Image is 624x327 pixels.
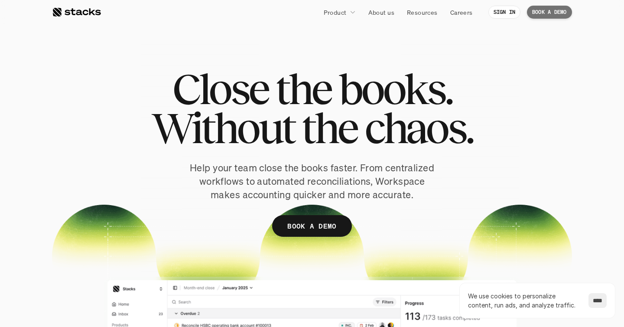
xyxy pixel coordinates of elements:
a: Privacy Policy [102,165,140,171]
span: the [276,69,331,108]
p: Help your team close the books faster. From centralized workflows to automated reconciliations, W... [186,161,438,201]
p: BOOK A DEMO [532,9,567,15]
span: Close [172,69,268,108]
p: BOOK A DEMO [287,220,337,232]
span: books. [338,69,452,108]
p: Careers [450,8,473,17]
p: About us [368,8,394,17]
p: Product [324,8,347,17]
span: chaos. [364,108,473,147]
p: Resources [407,8,438,17]
span: the [302,108,357,147]
span: Without [151,108,294,147]
p: SIGN IN [494,9,516,15]
a: SIGN IN [488,6,521,19]
a: BOOK A DEMO [527,6,572,19]
a: About us [363,4,400,20]
a: BOOK A DEMO [272,215,352,237]
a: Resources [402,4,443,20]
p: We use cookies to personalize content, run ads, and analyze traffic. [468,291,580,310]
a: Careers [445,4,478,20]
